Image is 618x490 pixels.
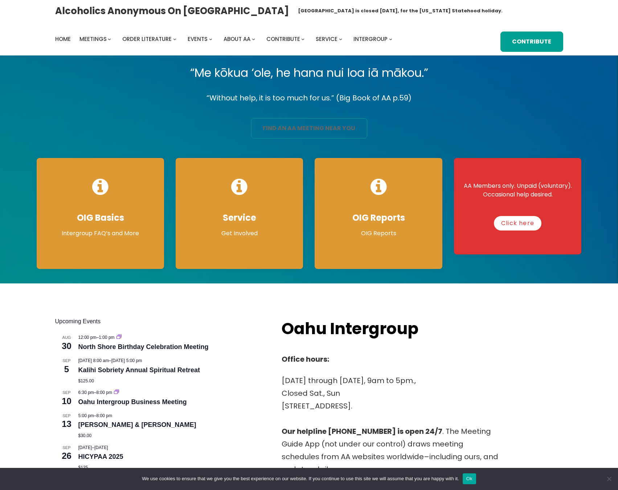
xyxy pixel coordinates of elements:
[55,363,78,375] span: 5
[605,475,613,482] span: No
[224,35,250,43] span: About AA
[188,34,208,44] a: Events
[78,358,142,363] time: –
[116,335,122,340] a: Event series: North Shore Birthday Celebration Meeting
[55,35,71,43] span: Home
[78,465,88,470] span: $125
[78,335,116,340] time: –
[266,34,300,44] a: Contribute
[301,37,304,41] button: Contribute submenu
[97,413,112,418] span: 8:00 pm
[55,358,78,364] span: Sep
[55,34,395,44] nav: Intergroup
[282,374,499,476] p: [DATE] through [DATE], 9am to 5pm., Closed Sat., Sun [STREET_ADDRESS]. . The Meeting Guide App (n...
[322,229,435,238] p: OIG Reports
[316,35,337,43] span: Service
[55,395,78,407] span: 10
[252,37,255,41] button: About AA submenu
[114,390,119,395] a: Event series: Oahu Intergroup Business Meeting
[78,433,92,438] span: $30.00
[97,390,112,395] span: 8:00 pm
[78,398,187,406] a: Oahu Intergroup Business Meeting
[78,413,94,418] span: 5:00 pm
[78,378,94,383] span: $125.00
[461,182,574,199] p: AA Members only. Unpaid (voluntary). Occasional help desired.
[266,35,300,43] span: Contribute
[251,118,367,138] a: find an aa meeting near you
[44,229,157,238] p: Intergroup FAQ’s and More
[55,34,71,44] a: Home
[78,445,108,450] time: –
[142,475,459,482] span: We use cookies to ensure that we give you the best experience on our website. If you continue to ...
[79,34,107,44] a: Meetings
[78,390,114,395] time: –
[55,413,78,419] span: Sep
[316,34,337,44] a: Service
[78,445,92,450] span: [DATE]
[353,34,388,44] a: Intergroup
[111,358,142,363] span: [DATE] 5:00 pm
[183,229,296,238] p: Get Involved
[78,390,94,395] span: 6:30 pm
[322,212,435,223] h4: OIG Reports
[224,34,250,44] a: About AA
[122,35,172,43] span: Order Literature
[282,426,442,436] strong: Our helpline [PHONE_NUMBER] is open 24/7
[78,421,196,429] a: [PERSON_NAME] & [PERSON_NAME]
[44,212,157,223] h4: OIG Basics
[55,450,78,462] span: 26
[55,335,78,341] span: Aug
[31,63,587,83] p: “Me kōkua ‘ole, he hana nui loa iā mākou.”
[55,340,78,352] span: 30
[78,343,209,351] a: North Shore Birthday Celebration Meeting
[55,390,78,396] span: Sep
[298,7,503,14] h1: [GEOGRAPHIC_DATA] is closed [DATE], for the [US_STATE] Statehood holiday.
[494,216,541,231] a: Click here
[339,37,342,41] button: Service submenu
[78,358,109,363] span: [DATE] 8:00 am
[79,35,107,43] span: Meetings
[209,37,212,41] button: Events submenu
[188,35,208,43] span: Events
[99,335,114,340] span: 1:00 pm
[55,3,289,19] a: Alcoholics Anonymous on [GEOGRAPHIC_DATA]
[183,212,296,223] h4: Service
[282,354,329,364] strong: Office hours:
[389,37,392,41] button: Intergroup submenu
[108,37,111,41] button: Meetings submenu
[55,418,78,430] span: 13
[282,317,457,340] h2: Oahu Intergroup
[78,366,200,374] a: Kalihi Sobriety Annual Spiritual Retreat
[55,317,267,326] h2: Upcoming Events
[78,453,123,461] a: HICYPAA 2025
[463,473,476,484] button: Ok
[353,35,388,43] span: Intergroup
[78,335,97,340] span: 12:00 pm
[31,92,587,104] p: “Without help, it is too much for us.” (Big Book of AA p.59)
[500,32,563,52] a: Contribute
[78,413,112,418] time: –
[173,37,176,41] button: Order Literature submenu
[94,445,108,450] span: [DATE]
[55,445,78,451] span: Sep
